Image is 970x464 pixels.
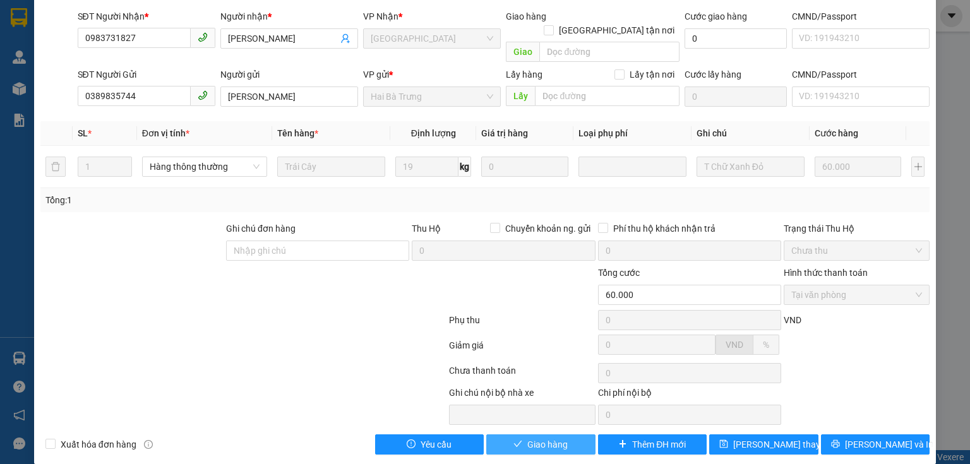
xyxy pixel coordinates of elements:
[144,440,153,449] span: info-circle
[784,268,868,278] label: Hình thức thanh toán
[449,386,595,405] div: Ghi chú nội bộ nhà xe
[763,340,769,350] span: %
[632,437,686,451] span: Thêm ĐH mới
[62,61,160,83] span: hoangnhan.tienoanh - In:
[618,439,627,449] span: plus
[815,157,901,177] input: 0
[821,434,930,455] button: printer[PERSON_NAME] và In
[527,437,568,451] span: Giao hàng
[220,68,358,81] div: Người gửi
[573,121,692,146] th: Loại phụ phí
[784,315,801,325] span: VND
[62,21,184,34] span: [GEOGRAPHIC_DATA]
[226,241,409,261] input: Ghi chú đơn hàng
[911,157,925,177] button: plus
[421,437,452,451] span: Yêu cầu
[554,23,680,37] span: [GEOGRAPHIC_DATA] tận nơi
[56,437,141,451] span: Xuất hóa đơn hàng
[62,7,184,34] span: Gửi:
[791,285,922,304] span: Tại văn phòng
[448,338,596,360] div: Giảm giá
[506,86,535,106] span: Lấy
[506,69,542,80] span: Lấy hàng
[371,87,493,106] span: Hai Bà Trưng
[45,157,66,177] button: delete
[685,11,747,21] label: Cước giao hàng
[45,193,375,207] div: Tổng: 1
[78,128,88,138] span: SL
[78,9,215,23] div: SĐT Người Nhận
[375,434,484,455] button: exclamation-circleYêu cầu
[150,157,260,176] span: Hàng thông thường
[411,128,456,138] span: Định lượng
[506,11,546,21] span: Giao hàng
[500,222,596,235] span: Chuyển khoản ng. gửi
[458,157,471,177] span: kg
[412,223,441,234] span: Thu Hộ
[845,437,933,451] span: [PERSON_NAME] và In
[685,28,787,49] input: Cước giao hàng
[709,434,818,455] button: save[PERSON_NAME] thay đổi
[685,69,741,80] label: Cước lấy hàng
[791,241,922,260] span: Chưa thu
[62,50,160,83] span: TD1109250004 -
[598,386,781,405] div: Chi phí nội bộ
[685,86,787,107] input: Cước lấy hàng
[73,73,147,83] span: 10:16:24 [DATE]
[608,222,721,235] span: Phí thu hộ khách nhận trả
[142,128,189,138] span: Đơn vị tính
[363,68,501,81] div: VP gửi
[481,128,528,138] span: Giá trị hàng
[831,439,840,449] span: printer
[815,128,858,138] span: Cước hàng
[277,128,318,138] span: Tên hàng
[697,157,805,177] input: Ghi Chú
[792,9,930,23] div: CMND/Passport
[448,313,596,335] div: Phụ thu
[535,86,680,106] input: Dọc đường
[784,222,930,235] div: Trạng thái Thu Hộ
[407,439,416,449] span: exclamation-circle
[220,9,358,23] div: Người nhận
[340,33,350,44] span: user-add
[726,340,743,350] span: VND
[198,90,208,100] span: phone
[733,437,834,451] span: [PERSON_NAME] thay đổi
[448,364,596,386] div: Chưa thanh toán
[62,37,167,47] span: A NGHĨA - 0847766468
[692,121,810,146] th: Ghi chú
[598,268,640,278] span: Tổng cước
[226,223,296,234] label: Ghi chú đơn hàng
[198,32,208,42] span: phone
[363,11,398,21] span: VP Nhận
[18,91,153,160] strong: Nhận:
[371,29,493,48] span: Thủ Đức
[481,157,568,177] input: 0
[277,157,385,177] input: VD: Bàn, Ghế
[78,68,215,81] div: SĐT Người Gửi
[539,42,680,62] input: Dọc đường
[625,68,680,81] span: Lấy tận nơi
[513,439,522,449] span: check
[792,68,930,81] div: CMND/Passport
[719,439,728,449] span: save
[486,434,596,455] button: checkGiao hàng
[598,434,707,455] button: plusThêm ĐH mới
[506,42,539,62] span: Giao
